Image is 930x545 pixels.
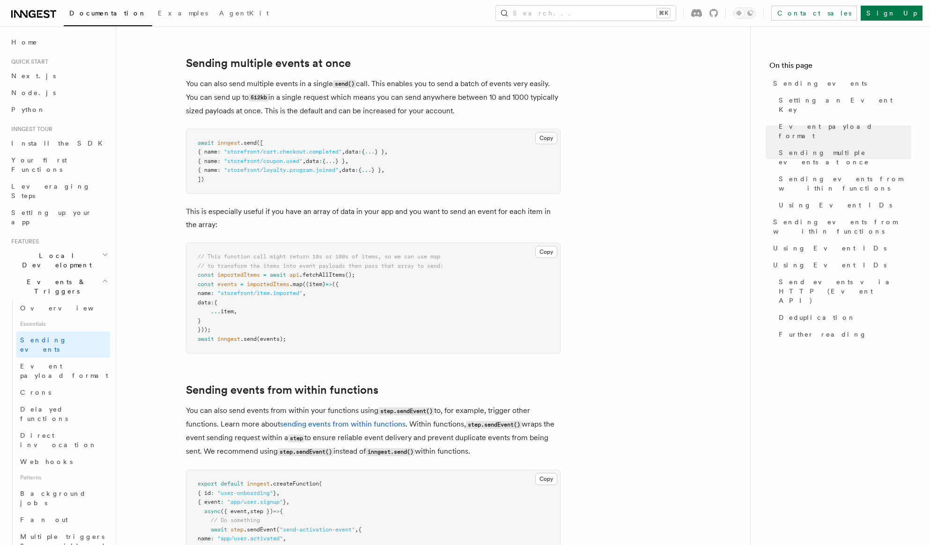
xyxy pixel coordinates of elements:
span: export [198,480,217,487]
span: Setting up your app [11,209,92,226]
span: Send events via HTTP (Event API) [779,277,911,305]
span: Direct invocation [20,432,97,449]
span: data [342,167,355,173]
span: Node.js [11,89,56,96]
span: , [345,158,348,164]
a: Leveraging Steps [7,178,110,204]
code: send() [333,80,356,88]
span: "app/user.signup" [227,499,283,505]
button: Events & Triggers [7,273,110,300]
kbd: ⌘K [657,8,670,18]
a: Python [7,101,110,118]
span: ... [365,148,375,155]
span: await [211,526,227,533]
span: { id [198,490,211,496]
span: , [247,508,250,515]
a: Install the SDK [7,135,110,152]
span: { [358,167,362,173]
span: ... [325,158,335,164]
button: Search...⌘K [496,6,676,21]
a: Node.js [7,84,110,101]
button: Toggle dark mode [733,7,756,19]
span: { [362,148,365,155]
span: AgentKit [219,9,269,17]
span: Webhooks [20,458,73,465]
span: Sending events from within functions [773,217,911,236]
span: , [339,167,342,173]
a: Overview [16,300,110,317]
span: "storefront/item.imported" [217,290,303,296]
span: Further reading [779,330,867,339]
span: , [384,148,388,155]
span: : [217,167,221,173]
span: : [221,499,224,505]
span: = [240,281,244,287]
span: .send [240,336,257,342]
span: Using Event IDs [773,243,886,253]
span: Home [11,37,37,47]
button: Copy [535,132,557,144]
span: name [198,290,211,296]
span: Your first Functions [11,156,67,173]
span: => [325,281,332,287]
a: Deduplication [775,309,911,326]
span: ( [276,526,280,533]
span: Install the SDK [11,140,108,147]
span: : [211,299,214,306]
span: Python [11,106,45,113]
span: Event payload format [20,362,108,379]
code: step.sendEvent() [466,421,522,429]
span: await [198,140,214,146]
span: => [273,508,280,515]
span: importedItems [217,272,260,278]
a: Using Event IDs [769,257,911,273]
span: ({ [332,281,339,287]
a: Using Event IDs [769,240,911,257]
span: inngest [247,480,270,487]
a: Event payload format [775,118,911,144]
p: This is especially useful if you have an array of data in your app and you want to send an event ... [186,205,561,231]
span: , [303,158,306,164]
span: } } [375,148,384,155]
span: : [211,535,214,542]
span: Examples [158,9,208,17]
span: async [204,508,221,515]
span: } [273,490,276,496]
span: ((item) [303,281,325,287]
span: : [217,148,221,155]
span: = [263,272,266,278]
span: ... [211,308,221,315]
span: , [355,526,358,533]
p: You can also send multiple events in a single call. This enables you to send a batch of events ve... [186,77,561,118]
span: Overview [20,304,117,312]
span: { name [198,167,217,173]
span: Setting an Event Key [779,96,911,114]
span: ([ [257,140,263,146]
span: { name [198,148,217,155]
code: step.sendEvent() [378,407,434,415]
span: Event payload format [779,122,911,140]
span: Events & Triggers [7,277,102,296]
span: await [198,336,214,342]
span: })); [198,326,211,333]
span: .fetchAllItems [299,272,345,278]
a: Sending events [769,75,911,92]
a: Setting up your app [7,204,110,230]
span: { [214,299,217,306]
span: Fan out [20,516,68,523]
a: Direct invocation [16,427,110,453]
a: Webhooks [16,453,110,470]
span: "send-activation-event" [280,526,355,533]
span: step [230,526,244,533]
span: , [234,308,237,315]
span: Local Development [7,251,102,270]
span: : [211,490,214,496]
span: , [342,148,345,155]
a: Sending events [16,331,110,358]
span: Documentation [69,9,147,17]
a: Send events via HTTP (Event API) [775,273,911,309]
span: Features [7,238,39,245]
a: Documentation [64,3,152,26]
span: Essentials [16,317,110,331]
a: Contact sales [771,6,857,21]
